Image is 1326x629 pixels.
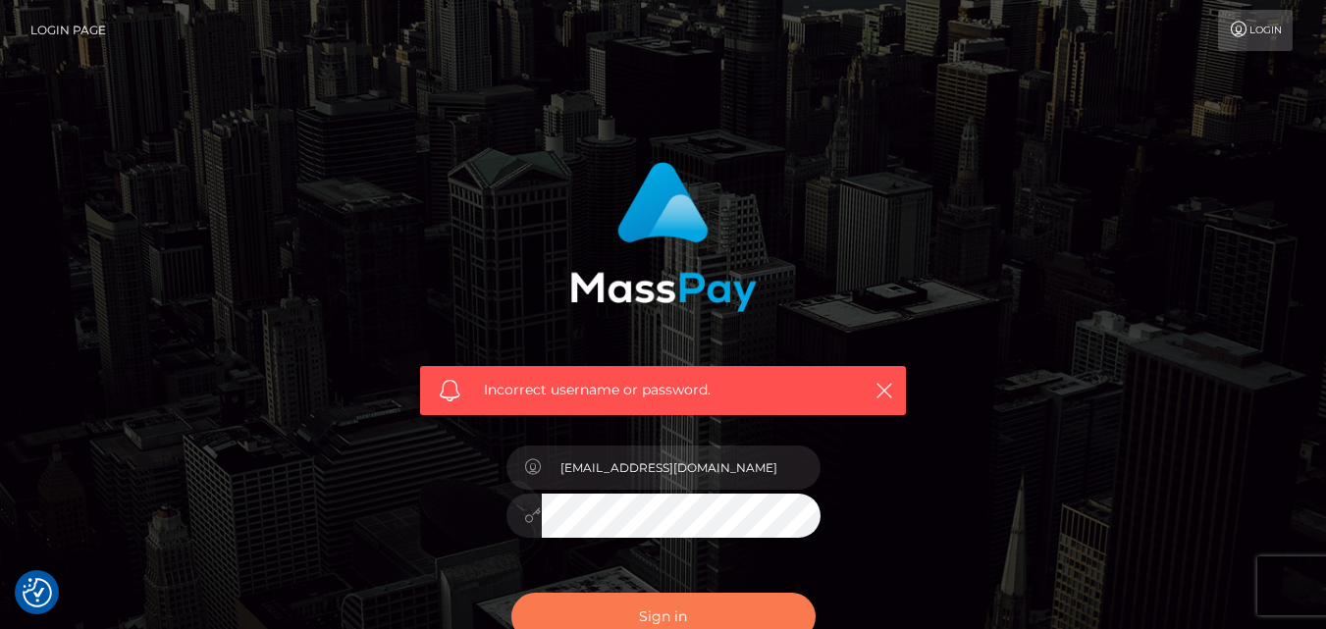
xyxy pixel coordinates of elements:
img: Revisit consent button [23,578,52,607]
button: Consent Preferences [23,578,52,607]
img: MassPay Login [570,162,757,312]
a: Login Page [30,10,106,51]
span: Incorrect username or password. [484,380,842,400]
a: Login [1218,10,1293,51]
input: Username... [542,446,821,490]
